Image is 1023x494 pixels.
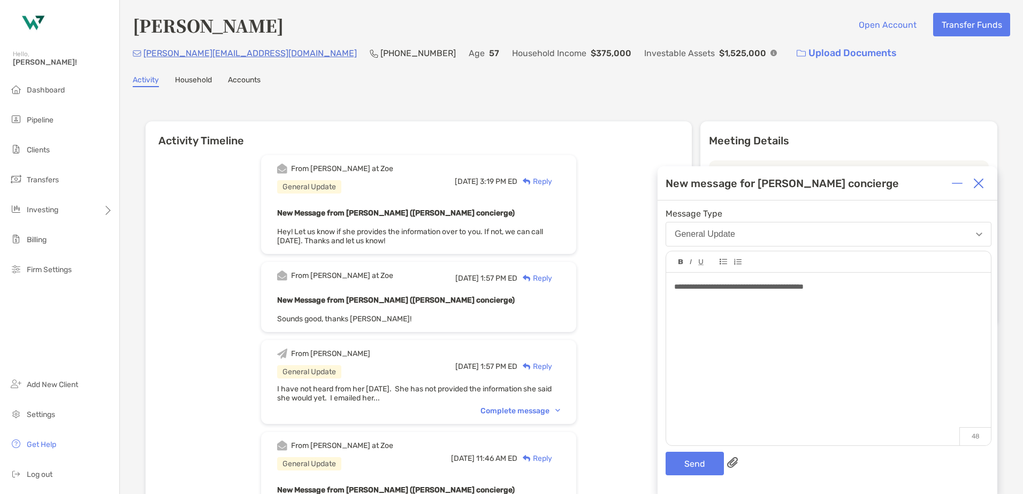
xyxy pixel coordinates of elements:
[727,457,738,468] img: paperclip attachments
[133,50,141,57] img: Email Icon
[10,233,22,245] img: billing icon
[27,410,55,419] span: Settings
[27,265,72,274] span: Firm Settings
[277,209,515,218] b: New Message from [PERSON_NAME] ([PERSON_NAME] concierge)
[380,47,456,60] p: [PHONE_NUMBER]
[517,273,552,284] div: Reply
[10,437,22,450] img: get-help icon
[455,177,478,186] span: [DATE]
[476,454,517,463] span: 11:46 AM ED
[644,47,715,60] p: Investable Assets
[10,377,22,390] img: add_new_client icon
[790,42,904,65] a: Upload Documents
[277,180,341,194] div: General Update
[959,427,991,445] p: 48
[10,143,22,156] img: clients icon
[10,113,22,126] img: pipeline icon
[517,361,552,372] div: Reply
[277,365,341,379] div: General Update
[27,440,56,449] span: Get Help
[517,453,552,464] div: Reply
[523,178,531,185] img: Reply icon
[451,454,475,463] span: [DATE]
[228,75,261,87] a: Accounts
[666,222,991,246] button: General Update
[10,263,22,275] img: firm-settings icon
[690,259,692,265] img: Editor control icon
[291,164,393,173] div: From [PERSON_NAME] at Zoe
[13,4,51,43] img: Zoe Logo
[523,275,531,282] img: Reply icon
[469,47,485,60] p: Age
[797,50,806,57] img: button icon
[277,164,287,174] img: Event icon
[291,349,370,358] div: From [PERSON_NAME]
[480,362,517,371] span: 1:57 PM ED
[517,176,552,187] div: Reply
[555,409,560,412] img: Chevron icon
[10,203,22,215] img: investing icon
[591,47,631,60] p: $375,000
[489,47,499,60] p: 57
[133,75,159,87] a: Activity
[291,271,393,280] div: From [PERSON_NAME] at Zoe
[973,178,984,189] img: Close
[734,259,742,265] img: Editor control icon
[27,470,52,479] span: Log out
[133,13,284,37] h4: [PERSON_NAME]
[277,441,287,451] img: Event icon
[455,274,479,283] span: [DATE]
[10,467,22,480] img: logout icon
[27,235,47,244] span: Billing
[27,175,59,184] span: Transfers
[277,349,287,359] img: Event icon
[10,83,22,96] img: dashboard icon
[666,452,724,475] button: Send
[277,457,341,470] div: General Update
[976,233,982,236] img: Open dropdown arrow
[277,296,515,305] b: New Message from [PERSON_NAME] ([PERSON_NAME] concierge)
[27,145,50,155] span: Clients
[675,229,735,239] div: General Update
[480,406,560,415] div: Complete message
[720,259,727,265] img: Editor control icon
[678,259,683,265] img: Editor control icon
[850,13,925,36] button: Open Account
[10,173,22,186] img: transfers icon
[143,47,357,60] p: [PERSON_NAME][EMAIL_ADDRESS][DOMAIN_NAME]
[480,274,517,283] span: 1:57 PM ED
[952,178,963,189] img: Expand or collapse
[277,384,552,403] span: I have not heard from her [DATE]. She has not provided the information she said she would yet. I ...
[175,75,212,87] a: Household
[277,227,543,245] span: Hey! Let us know if she provides the information over to you. If not, we can call [DATE]. Thanks ...
[27,380,78,389] span: Add New Client
[709,134,989,148] p: Meeting Details
[523,455,531,462] img: Reply icon
[27,86,65,95] span: Dashboard
[719,47,766,60] p: $1,525,000
[512,47,586,60] p: Household Income
[13,58,113,67] span: [PERSON_NAME]!
[277,314,411,323] span: Sounds good, thanks [PERSON_NAME]!
[523,363,531,370] img: Reply icon
[455,362,479,371] span: [DATE]
[146,121,692,147] h6: Activity Timeline
[10,407,22,420] img: settings icon
[27,205,58,214] span: Investing
[933,13,1010,36] button: Transfer Funds
[291,441,393,450] div: From [PERSON_NAME] at Zoe
[666,177,899,190] div: New message for [PERSON_NAME] concierge
[277,271,287,281] img: Event icon
[480,177,517,186] span: 3:19 PM ED
[27,115,54,125] span: Pipeline
[370,49,378,58] img: Phone Icon
[666,209,991,219] span: Message Type
[770,50,777,56] img: Info Icon
[698,259,704,265] img: Editor control icon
